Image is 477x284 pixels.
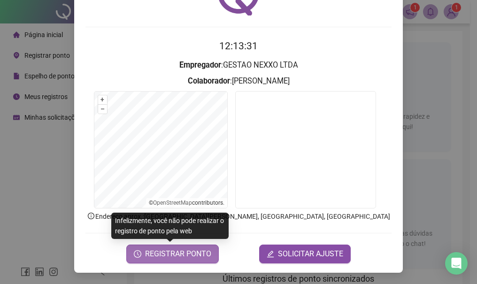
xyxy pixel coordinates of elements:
button: + [98,95,107,104]
span: REGISTRAR PONTO [145,248,211,260]
strong: Colaborador [188,77,230,85]
a: OpenStreetMap [153,200,192,206]
div: Open Intercom Messenger [445,252,468,275]
span: edit [267,250,274,258]
button: editSOLICITAR AJUSTE [259,245,351,263]
h3: : [PERSON_NAME] [85,75,392,87]
h3: : GESTAO NEXXO LTDA [85,59,392,71]
strong: Empregador [179,61,221,69]
button: REGISTRAR PONTO [126,245,219,263]
span: info-circle [87,212,95,220]
span: clock-circle [134,250,141,258]
time: 12:13:31 [219,40,258,52]
p: Endereço aprox. : [GEOGRAPHIC_DATA][PERSON_NAME], [GEOGRAPHIC_DATA], [GEOGRAPHIC_DATA] [85,211,392,222]
li: © contributors. [149,200,224,206]
div: Infelizmente, você não pode realizar o registro de ponto pela web [111,213,229,239]
button: – [98,105,107,114]
span: SOLICITAR AJUSTE [278,248,343,260]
